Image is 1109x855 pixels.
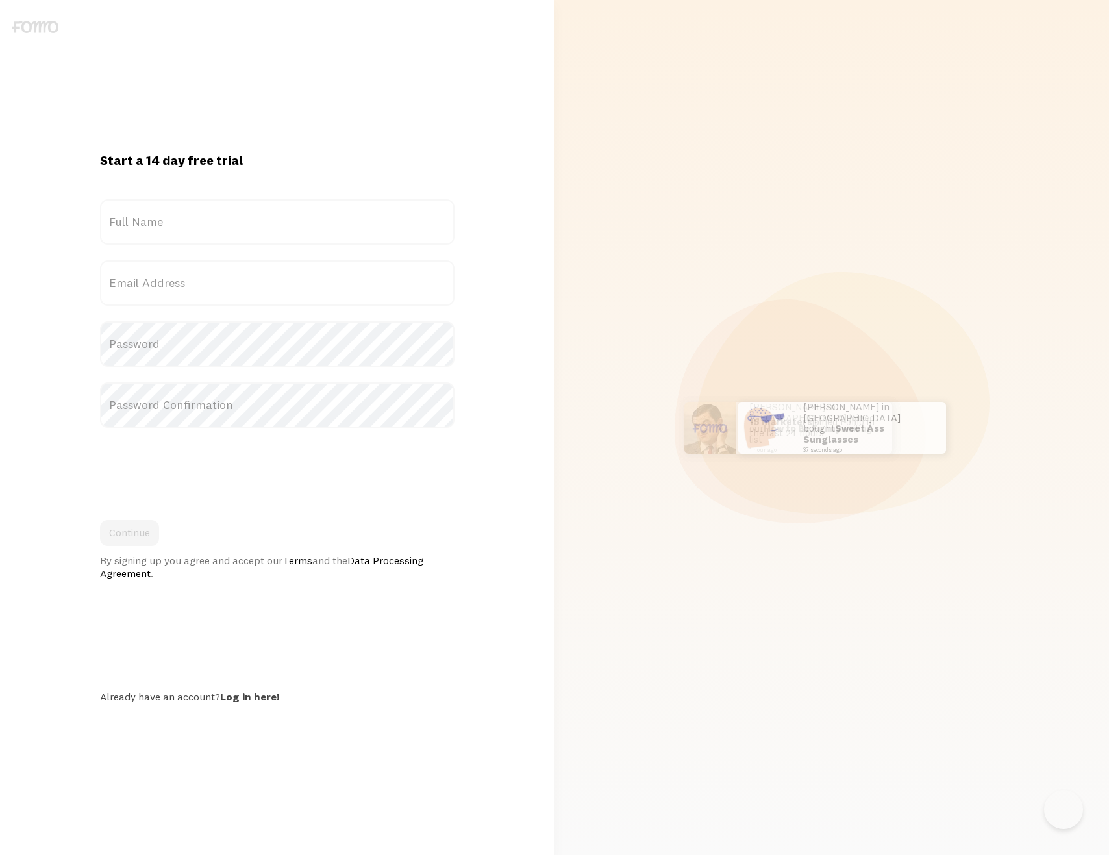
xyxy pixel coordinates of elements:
img: User avatar [684,402,736,454]
img: fomo-logo-gray-b99e0e8ada9f9040e2984d0d95b3b12da0074ffd48d1e5cb62ac37fc77b0b268.svg [12,21,58,33]
a: Data Processing Agreement [100,554,423,580]
label: Password Confirmation [100,382,454,428]
label: Full Name [100,199,454,245]
b: 15 marketers [749,415,812,428]
label: Password [100,321,454,367]
a: Log in here! [220,690,279,703]
iframe: Help Scout Beacon - Open [1044,790,1083,829]
p: joined Fomo in the last 24 hours [749,417,879,438]
a: Terms [282,554,312,567]
h1: Start a 14 day free trial [100,152,454,169]
iframe: reCAPTCHA [100,443,297,494]
label: Email Address [100,260,454,306]
div: By signing up you agree and accept our and the . [100,554,454,580]
div: Already have an account? [100,690,454,703]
